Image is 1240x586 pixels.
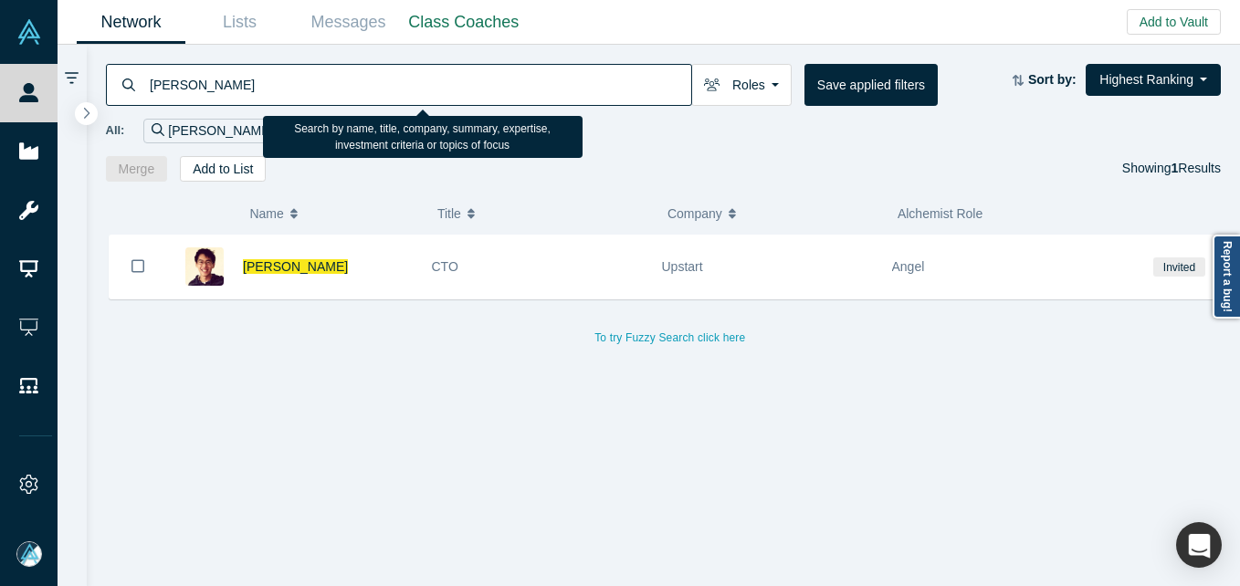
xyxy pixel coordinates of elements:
[294,1,403,44] a: Messages
[437,194,648,233] button: Title
[16,541,42,567] img: Mia Scott's Account
[1127,9,1221,35] button: Add to Vault
[437,194,461,233] span: Title
[185,1,294,44] a: Lists
[1213,235,1240,319] a: Report a bug!
[1153,257,1204,277] span: Invited
[662,259,703,274] span: Upstart
[110,235,166,298] button: Bookmark
[1086,64,1221,96] button: Highest Ranking
[16,19,42,45] img: Alchemist Vault Logo
[185,247,224,286] img: Marty Hu's Profile Image
[143,119,295,143] div: [PERSON_NAME]
[667,194,722,233] span: Company
[249,194,418,233] button: Name
[148,63,691,106] input: Search by name, title, company, summary, expertise, investment criteria or topics of focus
[432,259,458,274] span: CTO
[243,259,348,274] a: [PERSON_NAME]
[106,156,168,182] button: Merge
[77,1,185,44] a: Network
[667,194,878,233] button: Company
[403,1,525,44] a: Class Coaches
[892,259,925,274] span: Angel
[898,206,983,221] span: Alchemist Role
[804,64,938,106] button: Save applied filters
[249,194,283,233] span: Name
[582,326,758,350] button: To try Fuzzy Search click here
[691,64,792,106] button: Roles
[1028,72,1077,87] strong: Sort by:
[1172,161,1179,175] strong: 1
[180,156,266,182] button: Add to List
[106,121,125,140] span: All:
[1172,161,1221,175] span: Results
[1122,156,1221,182] div: Showing
[273,120,287,141] button: Remove Filter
